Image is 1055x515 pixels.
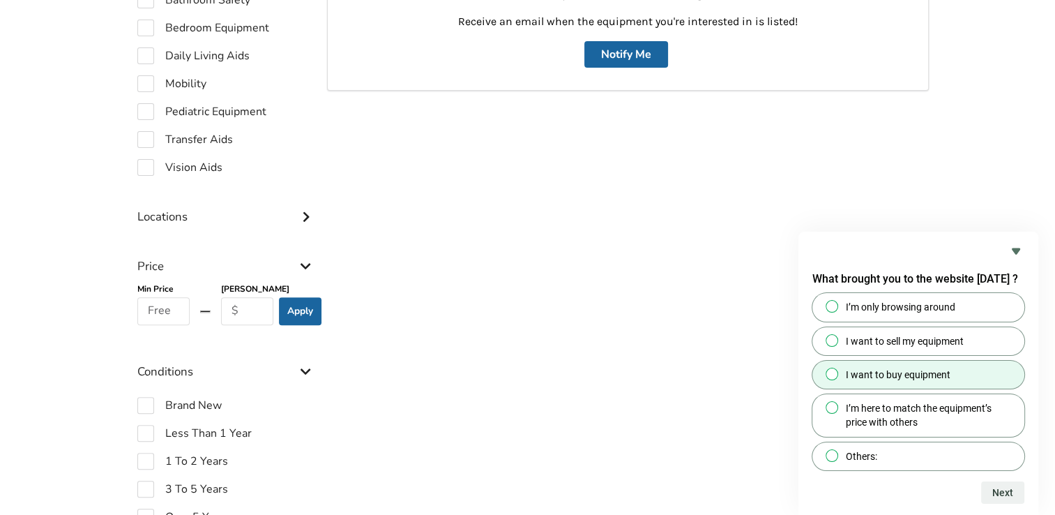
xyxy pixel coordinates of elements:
label: Brand New [137,397,222,414]
input: Free [137,297,190,325]
input: $ [221,297,273,325]
button: Apply [279,297,321,325]
label: Mobility [137,75,206,92]
span: I’m only browsing around [846,300,955,314]
button: Hide survey [1008,243,1024,260]
label: Transfer Aids [137,131,233,148]
label: 1 To 2 Years [137,453,228,470]
p: Receive an email when the equipment you're interested in is listed! [350,14,906,30]
h2: What brought you to the website today ? [812,271,1024,288]
div: What brought you to the website today ? [812,243,1024,504]
label: Bedroom Equipment [137,20,269,36]
div: Conditions [137,336,316,386]
label: 3 To 5 Years [137,481,228,498]
div: Locations [137,181,316,231]
label: Vision Aids [137,159,222,176]
label: Daily Living Aids [137,47,250,64]
b: Min Price [137,283,174,294]
button: Notify Me [584,41,668,68]
span: I want to buy equipment [846,368,950,382]
div: What brought you to the website today ? [812,293,1024,470]
label: Less Than 1 Year [137,425,252,442]
b: [PERSON_NAME] [221,283,289,294]
span: I want to sell my equipment [846,334,964,348]
span: I’m here to match the equipment’s price with others [846,401,1013,430]
label: Pediatric Equipment [137,103,266,120]
button: Next question [981,482,1024,504]
div: Price [137,231,316,281]
span: Others: [846,449,877,463]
